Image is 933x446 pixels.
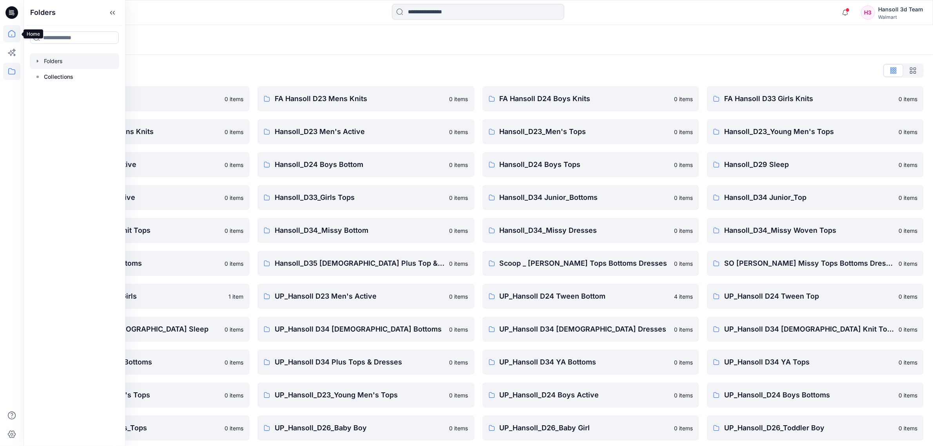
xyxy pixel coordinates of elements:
p: Hansoll_D34 Missy Knit Tops [50,225,220,236]
p: Hansoll_D34_Missy Dresses [500,225,669,236]
p: 1 item [228,292,243,301]
p: 0 items [674,227,693,235]
a: UP_Hansoll D34 YA Bottoms0 items [482,350,699,375]
a: Hansoll_D23 Men's Active0 items [257,119,474,144]
p: 0 items [225,128,243,136]
p: UP_Hansoll_D24 Boys Bottoms [724,390,894,401]
p: 0 items [899,95,917,103]
p: 0 items [225,391,243,399]
p: SO [PERSON_NAME] Missy Tops Bottoms Dresses [724,258,894,269]
p: FA Hansoll D33 Girls Knits [724,93,894,104]
p: 0 items [899,128,917,136]
a: Hansoll_D34 Missy Knit Tops0 items [33,218,250,243]
p: 0 items [674,161,693,169]
a: UP_Hansoll D34 Plus Tops & Dresses0 items [257,350,474,375]
p: UP_Hansoll D34 [DEMOGRAPHIC_DATA] Bottoms [275,324,444,335]
p: FA Hansoll D24 Boys Knits [500,93,669,104]
p: 0 items [899,161,917,169]
p: 0 items [449,95,468,103]
p: 0 items [225,259,243,268]
a: Hansoll_D33_Girls Active0 items [33,185,250,210]
a: UP_Hansoll_D23_Young Men's Tops0 items [257,383,474,408]
div: H3 [861,5,875,20]
p: 0 items [449,128,468,136]
a: UP_Hansoll D34 Plus Bottoms0 items [33,350,250,375]
p: 0 items [225,194,243,202]
p: UP_Hansoll D23 Men's Active [275,291,444,302]
p: UP_Hansoll_D24 Boys Active [500,390,669,401]
p: Hansoll_D34_Plus Bottoms [50,258,220,269]
a: Hansoll_D24 Boys Active0 items [33,152,250,177]
a: Hansoll_D34_Plus Bottoms0 items [33,251,250,276]
p: 0 items [899,358,917,366]
p: 0 items [449,161,468,169]
a: Hansoll_D23_Men's Tops0 items [482,119,699,144]
a: UP_Hansoll D34 [DEMOGRAPHIC_DATA] Bottoms0 items [257,317,474,342]
a: Hansoll_D24 Boys Bottom0 items [257,152,474,177]
p: 0 items [674,391,693,399]
a: UP_Hansoll_D24 Boys Active0 items [482,383,699,408]
a: FA Hansoll D24 Boys Knits0 items [482,86,699,111]
p: UP_Hansoll D34 Plus Bottoms [50,357,220,368]
a: UP_Hansoll_D24_Boys_Tops0 items [33,415,250,441]
a: UP_Hansoll_D23_Men's Tops0 items [33,383,250,408]
p: Hansoll_D24 Boys Bottom [275,159,444,170]
p: UP_Hansoll_D26_Toddler Boy [724,422,894,433]
p: Scoop _ [PERSON_NAME] Tops Bottoms Dresses [500,258,669,269]
p: UP_Hansoll_D26_Baby Girl [500,422,669,433]
a: SO [PERSON_NAME] Missy Tops Bottoms Dresses0 items [707,251,924,276]
a: TWEEN Hansoll D33 Girls1 item [33,284,250,309]
p: Hansoll_D24 Boys Active [50,159,220,170]
p: 0 items [449,194,468,202]
p: FA Hansoll D34 Womens Knits [50,126,220,137]
p: 0 items [225,424,243,432]
p: Collections [44,72,73,82]
p: Hansoll_D24 Boys Tops [500,159,669,170]
p: Hansoll_D35 [DEMOGRAPHIC_DATA] Plus Top & Dresses [275,258,444,269]
a: UP_Hansoll D29 [DEMOGRAPHIC_DATA] Sleep0 items [33,317,250,342]
p: 0 items [449,358,468,366]
p: 0 items [449,391,468,399]
a: UP_Hansoll D24 Tween Top0 items [707,284,924,309]
p: 0 items [674,325,693,334]
a: Hansoll_D34_Missy Bottom0 items [257,218,474,243]
p: UP_Hansoll_D24_Boys_Tops [50,422,220,433]
p: 4 items [674,292,693,301]
p: 0 items [449,227,468,235]
p: 0 items [225,95,243,103]
p: 0 items [225,161,243,169]
p: Hansoll_D23 Men's Active [275,126,444,137]
a: UP_Hansoll D34 [DEMOGRAPHIC_DATA] Dresses0 items [482,317,699,342]
a: Hansoll_D24 Boys Tops0 items [482,152,699,177]
p: Hansoll_D23_Young Men's Tops [724,126,894,137]
p: TWEEN Hansoll D33 Girls [50,291,224,302]
p: Hansoll_D33_Girls Tops [275,192,444,203]
a: Hansoll_D34_Missy Woven Tops0 items [707,218,924,243]
a: UP_Hansoll D34 [DEMOGRAPHIC_DATA] Knit Tops0 items [707,317,924,342]
p: UP_Hansoll_D23_Men's Tops [50,390,220,401]
p: 0 items [674,95,693,103]
a: UP_Hansoll D24 Tween Bottom4 items [482,284,699,309]
p: 0 items [899,391,917,399]
p: 0 items [899,259,917,268]
p: UP_Hansoll D29 [DEMOGRAPHIC_DATA] Sleep [50,324,220,335]
p: UP_Hansoll D34 YA Bottoms [500,357,669,368]
a: UP_Hansoll_D24 Boys Bottoms0 items [707,383,924,408]
p: Hansoll_D34_Missy Bottom [275,225,444,236]
p: Hansoll_D34 Junior_Top [724,192,894,203]
p: 0 items [899,227,917,235]
p: 0 items [449,325,468,334]
p: Hansoll_D34 Junior_Bottoms [500,192,669,203]
p: Hansoll_D34_Missy Woven Tops [724,225,894,236]
div: Hansoll 3d Team [878,5,923,14]
a: Hansoll_D34 Junior_Bottoms0 items [482,185,699,210]
p: Hansoll_D33_Girls Active [50,192,220,203]
p: FA Hansoll D23 Mens Knits [275,93,444,104]
p: 0 items [674,259,693,268]
a: Hansoll_D33_Girls Tops0 items [257,185,474,210]
a: Scoop _ [PERSON_NAME] Tops Bottoms Dresses0 items [482,251,699,276]
p: 0 items [449,424,468,432]
p: 0 items [899,194,917,202]
p: UP_Hansoll D24 Tween Bottom [500,291,669,302]
a: Hansoll_D34_Missy Dresses0 items [482,218,699,243]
